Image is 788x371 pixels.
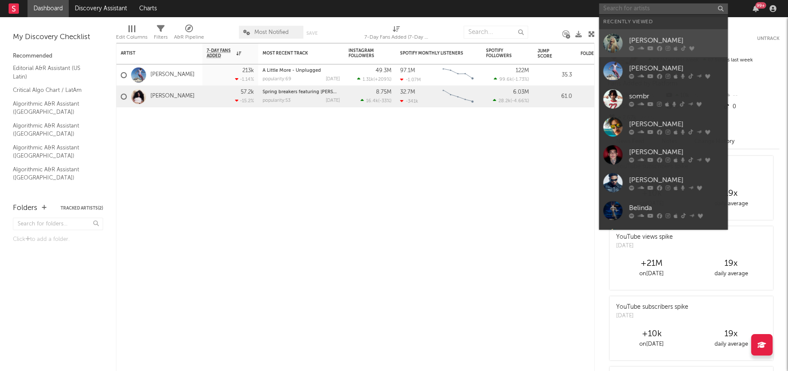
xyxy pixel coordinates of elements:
[599,29,728,57] a: [PERSON_NAME]
[629,147,724,157] div: [PERSON_NAME]
[207,48,234,58] span: 7-Day Fans Added
[400,98,418,104] div: -341k
[722,90,779,101] div: --
[538,70,572,80] div: 35.3
[13,234,103,245] div: Click to add a folder.
[263,90,358,94] a: Spring breakers featuring [PERSON_NAME]
[612,339,691,350] div: on [DATE]
[498,99,510,103] span: 28.2k
[722,101,779,113] div: 0
[513,89,529,95] div: 6.03M
[121,51,185,56] div: Artist
[400,68,415,73] div: 97.1M
[486,48,516,58] div: Spotify Followers
[612,258,691,269] div: +21M
[376,68,391,73] div: 49.3M
[499,77,512,82] span: 99.6k
[513,77,528,82] span: -1.73 %
[612,269,691,279] div: on [DATE]
[174,32,204,43] div: A&R Pipeline
[691,258,771,269] div: 19 x
[263,68,340,73] div: A Little More - Unplugged
[375,77,390,82] span: +209 %
[13,143,95,161] a: Algorithmic A&R Assistant ([GEOGRAPHIC_DATA])
[516,68,529,73] div: 122M
[599,141,728,169] a: [PERSON_NAME]
[235,76,254,82] div: -1.14 %
[150,93,195,100] a: [PERSON_NAME]
[691,199,771,209] div: daily average
[464,26,528,39] input: Search...
[629,175,724,185] div: [PERSON_NAME]
[379,99,390,103] span: -33 %
[629,35,724,46] div: [PERSON_NAME]
[13,64,95,81] a: Editorial A&R Assistant (US Latin)
[612,329,691,339] div: +10k
[366,99,378,103] span: 16.4k
[757,34,779,43] button: Untrack
[603,17,724,27] div: Recently Viewed
[616,303,688,312] div: YouTube subscribers spike
[326,98,340,103] div: [DATE]
[235,98,254,103] div: -15.2 %
[376,89,391,95] div: 8.75M
[254,30,289,35] span: Most Notified
[599,197,728,225] a: Belinda
[599,3,728,14] input: Search for artists
[13,32,103,43] div: My Discovery Checklist
[538,49,559,59] div: Jump Score
[263,90,340,94] div: Spring breakers featuring kesha
[616,233,673,242] div: YouTube views spike
[363,77,373,82] span: 1.31k
[691,189,771,199] div: 19 x
[439,64,477,86] svg: Chart title
[306,31,318,36] button: Save
[116,21,147,46] div: Edit Columns
[357,76,391,82] div: ( )
[755,2,766,9] div: 99 +
[364,21,429,46] div: 7-Day Fans Added (7-Day Fans Added)
[348,48,379,58] div: Instagram Followers
[150,71,195,79] a: [PERSON_NAME]
[263,51,327,56] div: Most Recent Track
[61,206,103,210] button: Tracked Artists(2)
[364,32,429,43] div: 7-Day Fans Added (7-Day Fans Added)
[439,86,477,107] svg: Chart title
[616,312,688,320] div: [DATE]
[512,99,528,103] span: -4.66 %
[629,63,724,73] div: [PERSON_NAME]
[538,91,572,102] div: 61.0
[599,169,728,197] a: [PERSON_NAME]
[154,32,168,43] div: Filters
[326,77,340,82] div: [DATE]
[400,51,464,56] div: Spotify Monthly Listeners
[360,98,391,103] div: ( )
[691,329,771,339] div: 19 x
[263,98,290,103] div: popularity: 53
[400,77,421,82] div: -1.07M
[753,5,759,12] button: 99+
[691,339,771,350] div: daily average
[13,51,103,61] div: Recommended
[241,89,254,95] div: 57.2k
[616,242,673,250] div: [DATE]
[599,85,728,113] a: sombr
[263,68,321,73] a: A Little More - Unplugged
[13,165,95,182] a: Algorithmic A&R Assistant ([GEOGRAPHIC_DATA])
[599,57,728,85] a: [PERSON_NAME]
[154,21,168,46] div: Filters
[494,76,529,82] div: ( )
[400,89,415,95] div: 32.7M
[13,218,103,230] input: Search for folders...
[174,21,204,46] div: A&R Pipeline
[580,51,645,56] div: Folders
[13,203,37,213] div: Folders
[116,32,147,43] div: Edit Columns
[242,68,254,73] div: 213k
[629,91,724,101] div: sombr
[629,119,724,129] div: [PERSON_NAME]
[599,113,728,141] a: [PERSON_NAME]
[13,85,95,95] a: Critical Algo Chart / LatAm
[599,225,728,252] a: Tokischa
[493,98,529,103] div: ( )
